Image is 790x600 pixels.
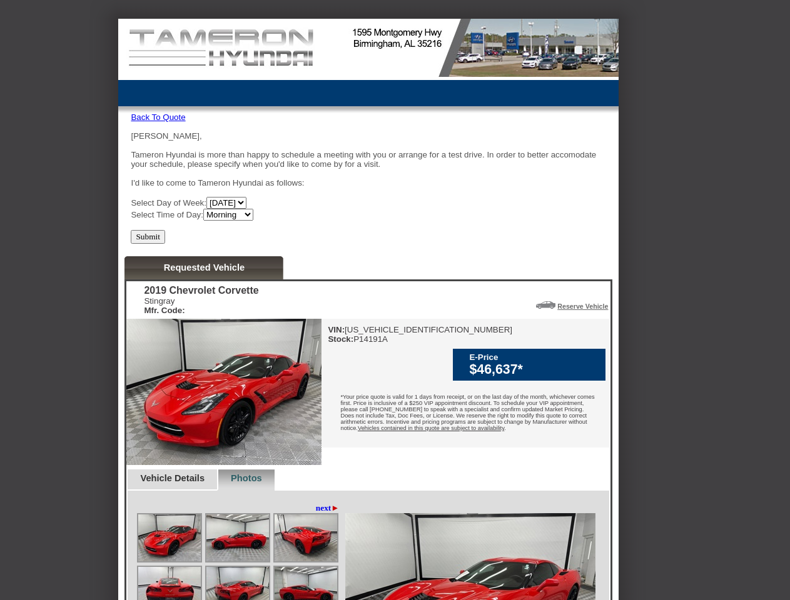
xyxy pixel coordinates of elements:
[144,306,185,315] b: Mfr. Code:
[331,503,339,512] span: ►
[328,325,512,344] div: [US_VEHICLE_IDENTIFICATION_NUMBER] P14191A
[164,262,245,272] a: Requested Vehicle
[131,112,185,122] a: Back To Quote
[140,473,205,483] a: Vehicle Details
[131,230,165,244] input: Submit
[536,301,555,309] img: Icon_ReserveVehicleCar.png
[328,325,345,334] b: VIN:
[328,334,353,344] b: Stock:
[557,302,608,310] a: Reserve Vehicle
[469,352,599,362] div: E-Price
[322,384,609,444] div: *Your price quote is valid for 1 days from receipt, or on the last day of the month, whichever co...
[275,514,337,561] img: Image.aspx
[126,319,322,465] img: 2019 Chevrolet Corvette
[231,473,262,483] a: Photos
[358,425,504,431] u: Vehicles contained in this quote are subject to availability
[138,514,201,561] img: Image.aspx
[469,362,599,377] div: $46,637*
[316,503,340,513] a: next►
[144,296,258,315] div: Stingray
[131,131,606,221] div: [PERSON_NAME], Tameron Hyundai is more than happy to schedule a meeting with you or arrange for a...
[144,285,258,296] div: 2019 Chevrolet Corvette
[206,514,269,561] img: Image.aspx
